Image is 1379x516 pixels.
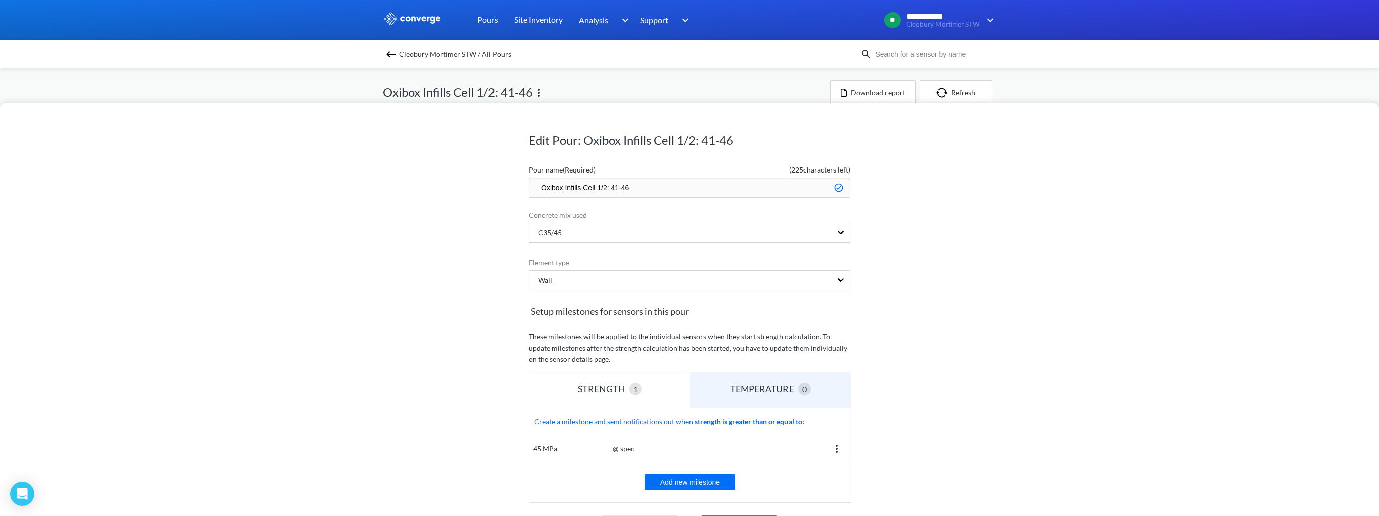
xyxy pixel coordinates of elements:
p: These milestones will be applied to the individual sensors when they start strength calculation. ... [529,331,850,365]
img: downArrow.svg [675,14,692,26]
b: strength is greater than or equal to: [695,417,804,426]
div: Open Intercom Messenger [10,482,34,506]
img: logo_ewhite.svg [383,12,441,25]
img: downArrow.svg [980,14,996,26]
div: TEMPERATURE [730,382,798,396]
h1: Edit Pour: Oxibox Infills Cell 1/2: 41-46 [529,132,850,148]
span: Support [640,14,668,26]
img: icon-search.svg [860,48,872,60]
img: downArrow.svg [615,14,631,26]
span: Cleobury Mortimer STW [906,21,980,28]
span: ( 225 characters left) [689,164,850,176]
span: Cleobury Mortimer STW / All Pours [399,47,511,61]
span: 0 [802,383,807,395]
label: Pour name (Required) [529,164,689,176]
input: Search for a sensor by name [872,49,994,60]
div: C35/45 [530,227,562,238]
label: Element type [529,257,850,268]
input: Type the pour name here [529,178,850,198]
span: Setup milestones for sensors in this pour [529,304,850,318]
div: 45 MPa [529,443,613,454]
span: 1 [633,383,638,395]
label: Concrete mix used [529,210,850,221]
div: @ spec [613,443,841,454]
img: backspace.svg [385,48,397,60]
div: STRENGTH [578,382,629,396]
span: Create a milestone and send notifications out when [530,416,851,427]
button: Add new milestone [645,474,735,490]
img: more.svg [831,443,843,455]
div: Wall [530,275,552,286]
span: Analysis [579,14,608,26]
